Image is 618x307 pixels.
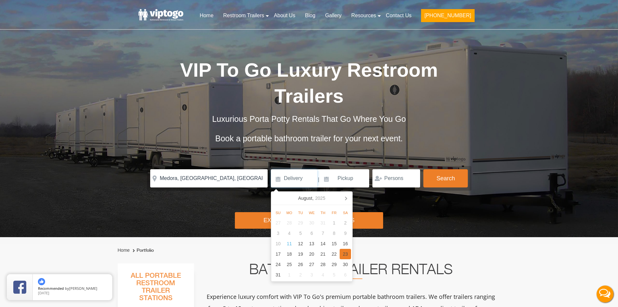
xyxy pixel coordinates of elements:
[381,8,416,23] a: Contact Us
[295,249,306,259] div: 19
[273,238,284,249] div: 10
[295,259,306,270] div: 26
[329,209,340,217] div: Fr
[212,114,406,123] span: Luxurious Porta Potty Rentals That Go Where You Go
[423,169,468,187] button: Search
[306,249,318,259] div: 20
[317,238,329,249] div: 14
[317,209,329,217] div: Th
[13,281,26,294] img: Review Rating
[38,290,49,295] span: [DATE]
[295,228,306,238] div: 5
[38,286,64,291] span: Recommended
[203,263,499,279] h2: Bathroom Trailer Rentals
[340,218,351,228] div: 2
[284,249,295,259] div: 18
[284,228,295,238] div: 4
[340,270,351,280] div: 6
[329,238,340,249] div: 15
[131,247,154,254] li: Portfolio
[273,209,284,217] div: Su
[317,228,329,238] div: 7
[329,218,340,228] div: 1
[273,259,284,270] div: 24
[273,228,284,238] div: 3
[372,169,420,187] input: Persons
[215,134,403,143] span: Book a portable bathroom trailer for your next event.
[271,169,317,187] input: Delivery
[295,209,306,217] div: Tu
[284,259,295,270] div: 25
[273,270,284,280] div: 31
[306,209,318,217] div: We
[284,238,295,249] div: 11
[295,270,306,280] div: 2
[340,228,351,238] div: 9
[317,259,329,270] div: 28
[340,209,351,217] div: Sa
[195,8,218,23] a: Home
[340,238,351,249] div: 16
[306,218,318,228] div: 30
[329,249,340,259] div: 22
[315,194,325,202] i: 2025
[317,249,329,259] div: 21
[284,218,295,228] div: 28
[317,218,329,228] div: 31
[218,8,269,23] a: Restroom Trailers
[320,169,370,187] input: Pickup
[38,287,107,291] span: by
[38,278,45,285] img: thumbs up icon
[340,249,351,259] div: 23
[317,270,329,280] div: 4
[306,270,318,280] div: 3
[295,238,306,249] div: 12
[318,169,319,190] span: |
[235,212,383,229] div: Explore Restroom Trailers
[329,270,340,280] div: 5
[296,193,328,203] div: August,
[180,59,438,107] span: VIP To Go Luxury Restroom Trailers
[69,286,97,291] span: [PERSON_NAME]
[306,228,318,238] div: 6
[273,249,284,259] div: 17
[284,270,295,280] div: 1
[295,218,306,228] div: 29
[340,259,351,270] div: 30
[346,8,381,23] a: Resources
[269,8,300,23] a: About Us
[320,8,346,23] a: Gallery
[329,228,340,238] div: 8
[118,248,130,253] a: Home
[592,281,618,307] button: Live Chat
[329,259,340,270] div: 29
[416,8,479,26] a: [PHONE_NUMBER]
[273,218,284,228] div: 27
[306,259,318,270] div: 27
[421,9,474,22] button: [PHONE_NUMBER]
[300,8,320,23] a: Blog
[150,169,268,187] input: Where do you need your restroom?
[284,209,295,217] div: Mo
[306,238,318,249] div: 13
